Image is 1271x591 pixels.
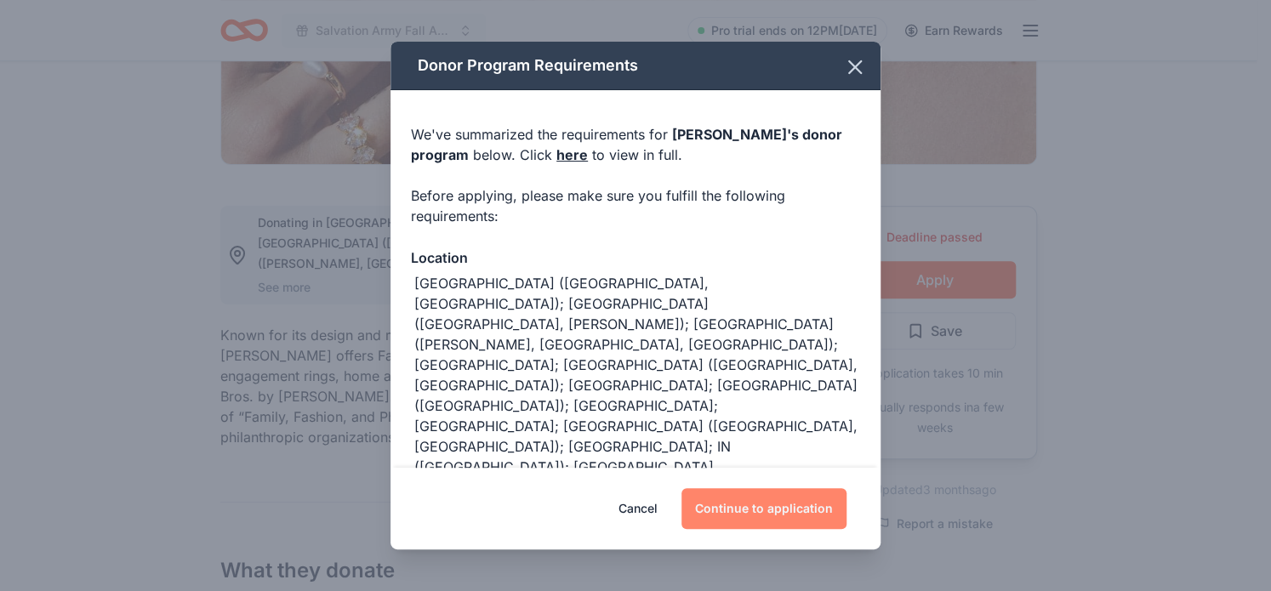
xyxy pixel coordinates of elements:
button: Cancel [618,488,658,529]
div: Location [411,247,860,269]
a: here [556,145,588,165]
div: We've summarized the requirements for below. Click to view in full. [411,124,860,165]
button: Continue to application [681,488,846,529]
div: Before applying, please make sure you fulfill the following requirements: [411,185,860,226]
div: Donor Program Requirements [390,42,881,90]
